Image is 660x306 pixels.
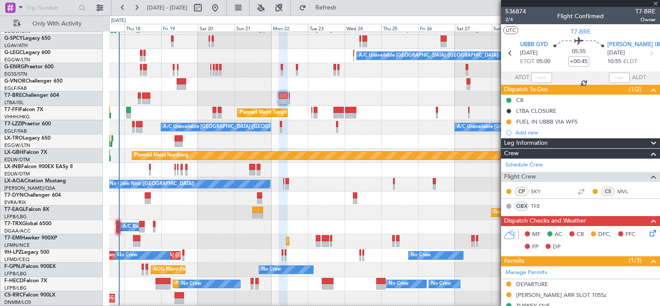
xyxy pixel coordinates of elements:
span: T7-EAGL [4,207,25,212]
div: Mon 22 [271,24,308,32]
a: G-LEGCLegacy 600 [4,50,51,55]
span: ELDT [623,57,637,66]
div: Fri 19 [161,24,198,32]
span: Refresh [308,5,344,11]
span: T7-FFI [4,107,19,112]
a: CS-RRCFalcon 900LX [4,293,55,298]
span: T7-BRE [635,7,656,16]
span: Only With Activity [22,21,91,27]
a: EGLF/FAB [4,85,27,92]
span: LX-GBH [4,150,23,155]
div: Planned Maint Nurnberg [134,149,188,162]
span: 05:55 [572,48,586,56]
div: Thu 18 [124,24,161,32]
a: VHHH/HKG [4,114,30,120]
a: TFE [531,202,550,210]
span: Leg Information [504,138,548,148]
a: 9H-LPZLegacy 500 [4,250,49,255]
a: DGAA/ACC [4,228,31,234]
div: Planned Maint [GEOGRAPHIC_DATA] ([GEOGRAPHIC_DATA]) [175,277,311,290]
div: No Crew [181,277,201,290]
div: No Crew Nice ([GEOGRAPHIC_DATA]) [110,178,194,191]
a: T7-TRXGlobal 6500 [4,221,51,226]
div: Planned Maint Tianjin ([GEOGRAPHIC_DATA]) [240,106,340,119]
span: LX-INB [4,164,21,169]
div: [DATE] [111,17,126,25]
span: Dispatch Checks and Weather [504,216,586,226]
span: 536874 [505,7,526,16]
div: AOG Maint Paris ([GEOGRAPHIC_DATA]) [153,263,244,276]
div: LTBA CLOSURE [516,107,556,115]
a: T7-LZZIPraetor 600 [4,121,51,127]
div: A/C Unavailable [GEOGRAPHIC_DATA] ([GEOGRAPHIC_DATA]) [457,121,597,134]
div: No Crew [117,249,137,262]
div: Tue 23 [308,24,345,32]
span: Flight Crew [504,172,536,182]
a: EVRA/RIX [4,199,26,206]
div: No Crew [261,263,281,276]
span: (1/2) [629,85,641,94]
a: LX-TROLegacy 650 [4,136,51,141]
div: OBX [514,201,529,211]
a: LFPB/LBG [4,285,27,291]
div: Sat 27 [455,24,492,32]
span: 9H-LPZ [4,250,22,255]
div: Fri 26 [418,24,455,32]
span: G-ENRG [4,64,25,70]
div: Sun 21 [235,24,271,32]
a: F-GPNJFalcon 900EX [4,264,56,269]
span: ETOT [520,57,534,66]
div: No Crew [389,277,409,290]
span: T7-DYN [4,193,24,198]
a: MVL [617,188,637,195]
div: Grounded [GEOGRAPHIC_DATA] (Al Maktoum Intl) [494,206,606,219]
a: G-VNORChallenger 650 [4,79,63,84]
a: EDLW/DTM [4,156,30,163]
span: FP [532,243,539,252]
span: FFC [625,230,635,239]
a: LTBA/ISL [4,99,24,106]
span: T7-BRE [4,93,22,98]
span: AC [555,230,562,239]
a: EDLW/DTM [4,171,30,177]
span: T7-EMI [4,236,21,241]
span: UBBB GYD [520,41,548,49]
div: Sat 20 [198,24,235,32]
div: CP [514,187,529,196]
span: Dispatch To-Dos [504,85,548,95]
a: G-ENRGPraetor 600 [4,64,54,70]
span: 10:55 [607,57,621,66]
span: 05:00 [536,57,550,66]
a: SKY [531,188,550,195]
span: DFC, [598,230,611,239]
span: F-HECD [4,278,23,284]
input: Trip Number [26,1,76,14]
span: Permits [504,256,524,266]
a: LX-GBHFalcon 7X [4,150,47,155]
a: LFMD/CEQ [4,256,29,263]
button: Only With Activity [10,17,94,31]
a: T7-BREChallenger 604 [4,93,59,98]
a: EGGW/LTN [4,57,30,63]
a: Manage Permits [505,268,547,277]
div: No Crew [411,249,431,262]
div: [PERSON_NAME] ARR SLOT 1055z [516,291,606,299]
span: (1/3) [629,256,641,265]
span: [DATE] [520,49,538,57]
a: EGSS/STN [4,71,27,77]
div: DEPARTURE [516,280,548,288]
a: G-SPCYLegacy 650 [4,36,51,41]
div: A/C Unavailable [GEOGRAPHIC_DATA] ([GEOGRAPHIC_DATA]) [163,121,304,134]
div: A/C Unavailable [GEOGRAPHIC_DATA] ([GEOGRAPHIC_DATA]) [359,49,499,62]
span: Owner [635,16,656,23]
span: G-LEGC [4,50,23,55]
div: Planned Maint [GEOGRAPHIC_DATA] [289,235,371,248]
span: [DATE] - [DATE] [147,4,187,12]
a: T7-DYNChallenger 604 [4,193,61,198]
a: T7-EAGLFalcon 8X [4,207,49,212]
a: DNMM/LOS [4,299,31,306]
span: LX-TRO [4,136,23,141]
a: EGGW/LTN [4,142,30,149]
span: CS-RRC [4,293,23,298]
span: G-VNOR [4,79,25,84]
